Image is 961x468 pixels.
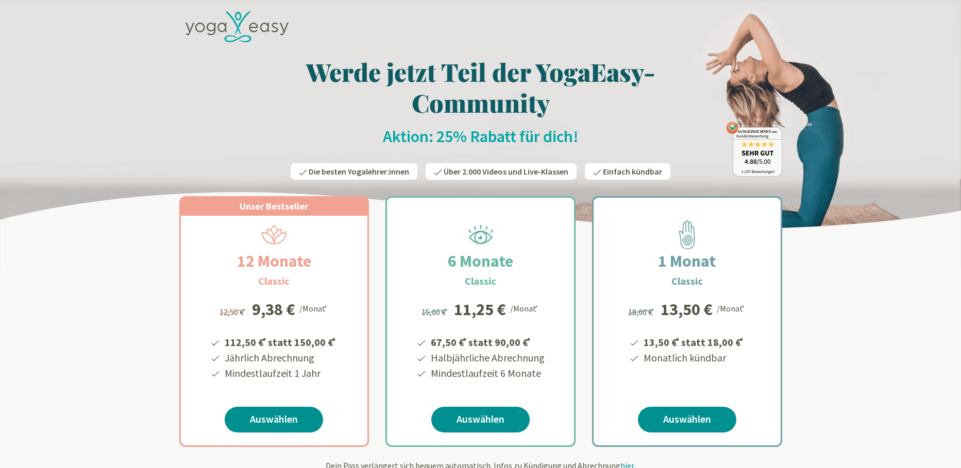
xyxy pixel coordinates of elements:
a: Auswählen [225,407,323,432]
img: ausgezeichnet_badge.png [726,122,782,177]
a: Auswählen [638,407,736,432]
h2: 12 Monate [212,249,336,273]
span: 15,00 € [422,307,449,317]
div: /Monat [299,301,329,315]
h2: 6 Monate [423,249,538,273]
h1: Werde jetzt Teil der YogaEasy-Community [179,56,782,118]
li: Mindestlaufzeit 6 Monate [429,366,545,381]
li: 67,50 € statt 90,00 € [429,333,545,350]
span: Über 2.000 Videos und Live-Klassen [444,166,568,177]
h3: Classic [671,273,703,289]
span: 12,50 € [220,307,247,317]
div: 13,50 € [661,301,713,318]
div: 11,25 € [454,301,506,318]
div: /Monat [717,301,746,315]
span: Einfach kündbar [603,166,662,177]
span: 18,00 € [628,307,655,317]
h2: 1 Monat [633,249,740,273]
li: 112,50 € statt 150,00 € [223,333,338,350]
span: Unser Bestseller [240,200,308,212]
li: Halbjährliche Abrechnung [429,350,545,366]
li: 13,50 € statt 18,00 € [642,333,745,350]
span: Die besten Yogalehrer:innen [309,166,409,177]
div: 9,38 € [252,301,295,318]
li: Jährlich Abrechnung [223,350,338,366]
li: Mindestlaufzeit 1 Jahr [223,366,338,381]
div: /Monat [510,301,539,315]
h3: Classic [465,273,496,289]
li: Monatlich kündbar [642,350,745,366]
h2: Aktion: 25% Rabatt für dich! [179,126,782,147]
a: Auswählen [431,407,530,432]
h3: Classic [258,273,290,289]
